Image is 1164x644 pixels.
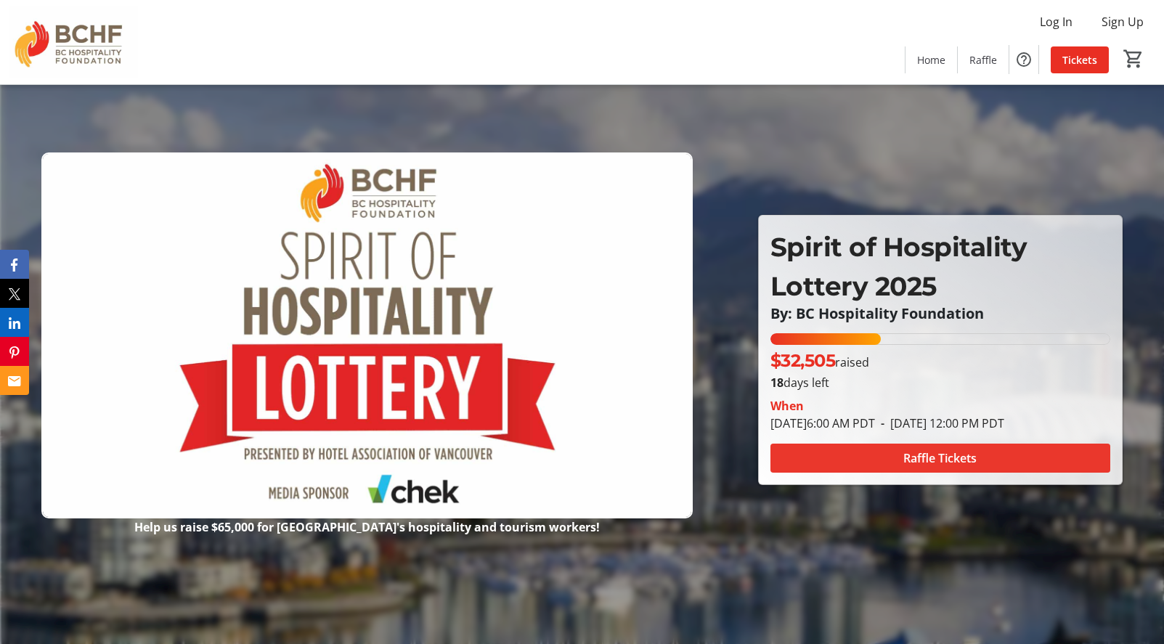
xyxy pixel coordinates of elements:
button: Raffle Tickets [770,444,1110,473]
span: - [875,415,890,431]
button: Log In [1028,10,1084,33]
button: Sign Up [1090,10,1155,33]
span: Log In [1040,13,1073,30]
p: days left [770,374,1110,391]
a: Raffle [958,46,1009,73]
span: Home [917,52,945,68]
span: [DATE] 12:00 PM PDT [875,415,1004,431]
span: Tickets [1062,52,1097,68]
p: raised [770,348,870,374]
span: 18 [770,375,784,391]
span: Spirit of Hospitality Lottery 2025 [770,231,1027,302]
div: 32.505% of fundraising goal reached [770,333,1110,345]
a: Tickets [1051,46,1109,73]
p: By: BC Hospitality Foundation [770,306,1110,322]
div: When [770,397,804,415]
button: Help [1009,45,1038,74]
button: Cart [1120,46,1147,72]
img: BC Hospitality Foundation's Logo [9,6,138,78]
span: $32,505 [770,350,836,371]
a: Home [905,46,957,73]
span: Raffle [969,52,997,68]
strong: Help us raise $65,000 for [GEOGRAPHIC_DATA]'s hospitality and tourism workers! [134,519,600,535]
img: Campaign CTA Media Photo [41,152,693,519]
span: [DATE] 6:00 AM PDT [770,415,875,431]
span: Raffle Tickets [903,449,977,467]
span: Sign Up [1102,13,1144,30]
